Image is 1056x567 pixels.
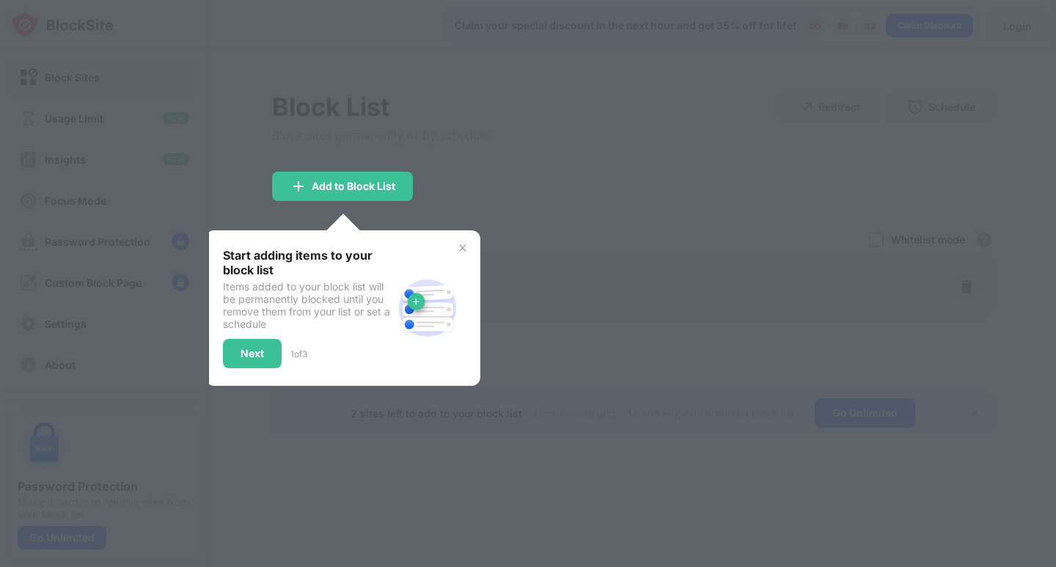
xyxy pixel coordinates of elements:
[241,348,264,359] div: Next
[457,242,469,254] img: x-button.svg
[312,180,395,192] div: Add to Block List
[223,280,392,330] div: Items added to your block list will be permanently blocked until you remove them from your list o...
[392,273,463,343] img: block-site.svg
[290,348,307,359] div: 1 of 3
[223,248,392,277] div: Start adding items to your block list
